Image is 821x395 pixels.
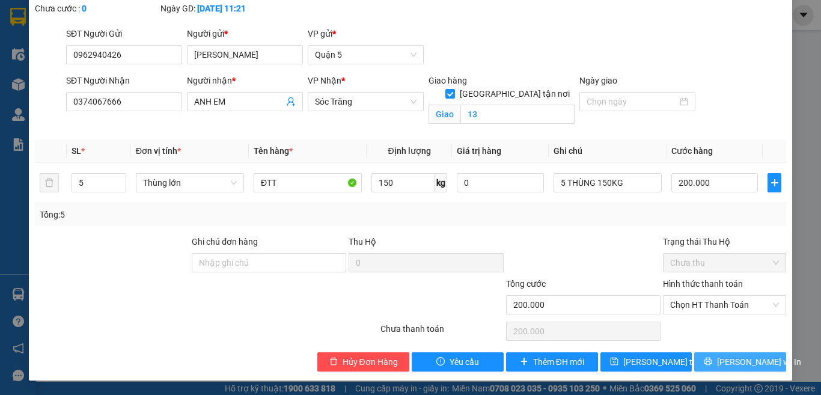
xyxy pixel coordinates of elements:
button: plusThêm ĐH mới [506,352,598,372]
div: Chưa thanh toán [379,322,505,343]
input: VD: Bàn, Ghế [254,173,362,192]
span: Chưa thu [670,254,779,272]
span: [GEOGRAPHIC_DATA] tận nơi [455,87,575,100]
span: [PERSON_NAME] thay đổi [623,355,719,369]
input: Ngày giao [587,95,677,108]
button: exclamation-circleYêu cầu [412,352,504,372]
span: delete [329,357,338,367]
span: save [610,357,618,367]
span: Đơn vị tính [136,146,181,156]
div: Tổng: 5 [40,208,318,221]
th: Ghi chú [549,139,667,163]
b: [DATE] 11:21 [197,4,246,13]
span: SL [72,146,81,156]
span: exclamation-circle [436,357,445,367]
span: Tổng cước [506,279,546,289]
span: printer [704,357,712,367]
label: Ghi chú đơn hàng [192,237,258,246]
div: Người gửi [187,27,303,40]
span: environment [6,81,14,89]
div: Người nhận [187,74,303,87]
div: Chưa cước : [35,2,158,15]
span: [PERSON_NAME] và In [717,355,801,369]
span: Giao [429,105,460,124]
span: Quận 5 [315,46,417,64]
span: Giao hàng [429,76,467,85]
li: Vĩnh Thành (Sóc Trăng) [6,6,174,51]
span: user-add [286,97,296,106]
span: Tên hàng [254,146,293,156]
span: Sóc Trăng [315,93,417,111]
button: deleteHủy Đơn Hàng [317,352,409,372]
span: Chọn HT Thanh Toán [670,296,779,314]
div: VP gửi [308,27,424,40]
div: SĐT Người Nhận [66,74,182,87]
span: environment [83,81,91,89]
b: 0 [82,4,87,13]
div: SĐT Người Gửi [66,27,182,40]
span: plus [768,178,781,188]
span: kg [435,173,447,192]
img: logo.jpg [6,6,48,48]
div: Trạng thái Thu Hộ [663,235,786,248]
li: VP Quận 5 [6,65,83,78]
span: Thùng lớn [143,174,237,192]
span: Cước hàng [671,146,713,156]
li: VP Sóc Trăng [83,65,160,78]
span: Giá trị hàng [457,146,501,156]
button: delete [40,173,59,192]
div: Ngày GD: [160,2,284,15]
button: save[PERSON_NAME] thay đổi [600,352,692,372]
button: printer[PERSON_NAME] và In [694,352,786,372]
label: Hình thức thanh toán [663,279,743,289]
span: Yêu cầu [450,355,479,369]
input: Giao tận nơi [460,105,575,124]
span: Thêm ĐH mới [533,355,584,369]
span: Hủy Đơn Hàng [343,355,398,369]
label: Ngày giao [579,76,617,85]
span: Định lượng [388,146,430,156]
input: Ghi Chú [554,173,662,192]
span: Thu Hộ [349,237,376,246]
span: plus [520,357,528,367]
span: VP Nhận [308,76,341,85]
button: plus [768,173,781,192]
input: Ghi chú đơn hàng [192,253,346,272]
